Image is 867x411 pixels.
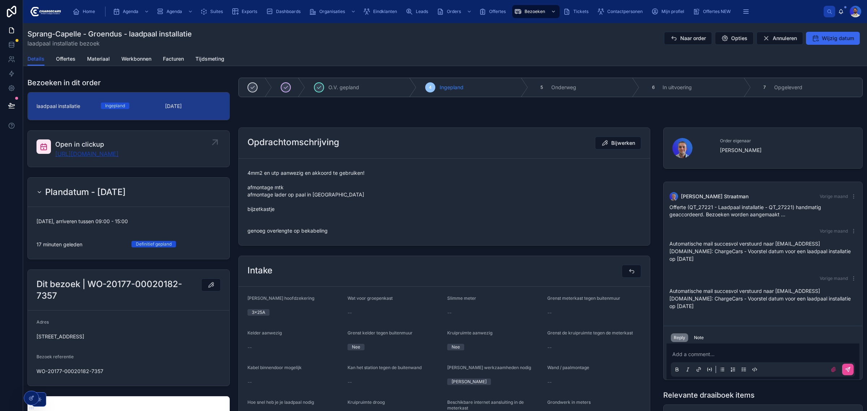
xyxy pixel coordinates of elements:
[123,9,138,14] span: Agenda
[525,9,545,14] span: Bezoeken
[547,365,589,370] span: Wand / paalmontage
[649,5,689,18] a: Mijn profiel
[669,204,821,217] span: Offerte (QT_27221 - Laadpaal installatie - QT_27221) handmatig geaccordeerd. Bezoeken worden aang...
[55,139,118,150] span: Open in clickup
[680,35,706,42] span: Naar order
[195,55,224,62] span: Tijdsmeting
[163,55,184,62] span: Facturen
[661,9,684,14] span: Mijn profiel
[229,5,262,18] a: Exports
[429,85,432,90] span: 4
[27,78,101,88] h1: Bezoeken in dit order
[36,241,82,248] p: 17 minuten geleden
[348,365,422,370] span: Kan het station tegen de buitenwand
[36,103,80,110] span: laadpaal installatie
[36,354,74,359] span: Bezoek referentie
[56,55,76,62] span: Offertes
[540,85,543,90] span: 5
[121,55,151,62] span: Werkbonnen
[247,365,302,370] span: Kabel binnendoor mogelijk
[447,309,452,316] span: --
[447,9,461,14] span: Orders
[663,390,755,400] h1: Relevante draaiboek items
[447,365,531,370] span: [PERSON_NAME] werkzaamheden nodig
[820,276,848,281] span: Vorige maand
[547,399,591,405] span: Grondwerk in meters
[806,32,860,45] button: Wijzig datum
[512,5,560,18] a: Bezoeken
[607,9,643,14] span: Contactpersonen
[720,138,854,144] span: Order eigenaar
[435,5,475,18] a: Orders
[573,9,588,14] span: Tickets
[210,9,223,14] span: Suites
[27,39,192,48] span: laadpaal installatie bezoek
[247,330,282,336] span: Kelder aanwezig
[447,330,492,336] span: Kruipruimte aanwezig
[167,9,182,14] span: Agenda
[822,35,854,42] span: Wijzig datum
[36,368,221,375] span: WO-20177-00020182-7357
[664,32,712,45] button: Naar order
[703,9,731,14] span: Offertes NEW
[87,55,110,62] span: Materiaal
[121,52,151,67] a: Werkbonnen
[774,84,802,91] span: Opgeleverd
[348,295,393,301] span: Wat voor groepenkast
[154,5,197,18] a: Agenda
[29,6,61,17] img: App logo
[36,319,49,325] span: Adres
[477,5,511,18] a: Offertes
[663,84,692,91] span: In uitvoering
[195,52,224,67] a: Tijdsmeting
[547,295,620,301] span: Grenst meterkast tegen buitenmuur
[694,335,704,341] div: Note
[27,29,192,39] h1: Sprang-Capelle - Groendus - laadpaal installatie
[348,309,352,316] span: --
[348,399,385,405] span: Kruipruimte droog
[452,344,460,350] div: Nee
[551,84,576,91] span: Onderweg
[242,9,257,14] span: Exports
[652,85,655,90] span: 6
[691,5,736,18] a: Offertes NEW
[547,344,552,351] span: --
[452,378,487,385] div: [PERSON_NAME]
[319,9,345,14] span: Organisaties
[447,399,524,411] span: Beschikbare internet aansluiting in de meterkast
[720,147,854,154] span: [PERSON_NAME]
[489,9,506,14] span: Offertes
[440,84,463,91] span: Ingepland
[348,330,413,336] span: Grenst kelder tegen buitenmuur
[416,9,428,14] span: Leads
[681,193,749,200] span: [PERSON_NAME] Straatman
[307,5,359,18] a: Organisaties
[36,218,221,225] span: [DATE], arriveren tussen 09:00 - 15:00
[447,295,476,301] span: Slimme meter
[36,333,221,340] span: [STREET_ADDRESS]
[595,137,641,150] button: Bijwerken
[111,5,153,18] a: Agenda
[83,9,95,14] span: Home
[45,186,126,198] h2: Plandatum - [DATE]
[247,378,252,386] span: --
[773,35,797,42] span: Annuleren
[87,52,110,67] a: Materiaal
[671,333,688,342] button: Reply
[105,103,125,109] div: Ingepland
[247,265,272,276] h2: Intake
[820,194,848,199] span: Vorige maand
[731,35,747,42] span: Opties
[247,137,339,148] h2: Opdrachtomschrijving
[247,344,252,351] span: --
[27,55,44,62] span: Details
[669,287,857,310] p: Automatische mail succesvol verstuurd naar [EMAIL_ADDRESS][DOMAIN_NAME]: ChargeCars - Voorstel da...
[352,344,360,350] div: Nee
[247,295,314,301] span: [PERSON_NAME] hoofdzekering
[373,9,397,14] span: Eindklanten
[691,333,707,342] button: Note
[820,228,848,234] span: Vorige maand
[163,52,184,67] a: Facturen
[361,5,402,18] a: Eindklanten
[561,5,594,18] a: Tickets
